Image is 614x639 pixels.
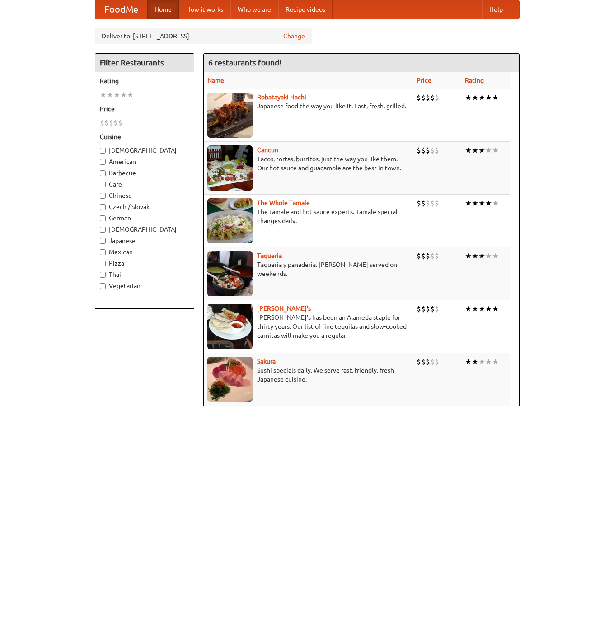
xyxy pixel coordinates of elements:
[207,251,253,296] img: taqueria.jpg
[430,93,435,103] li: $
[107,90,113,100] li: ★
[435,357,439,367] li: $
[472,304,478,314] li: ★
[485,93,492,103] li: ★
[478,304,485,314] li: ★
[435,198,439,208] li: $
[100,236,189,245] label: Japanese
[472,251,478,261] li: ★
[426,145,430,155] li: $
[278,0,333,19] a: Recipe videos
[478,198,485,208] li: ★
[485,357,492,367] li: ★
[417,251,421,261] li: $
[417,357,421,367] li: $
[430,251,435,261] li: $
[100,90,107,100] li: ★
[100,215,106,221] input: German
[100,247,189,257] label: Mexican
[100,159,106,165] input: American
[100,191,189,200] label: Chinese
[492,251,499,261] li: ★
[426,304,430,314] li: $
[100,157,189,166] label: American
[100,204,106,210] input: Czech / Slovak
[421,357,426,367] li: $
[485,304,492,314] li: ★
[257,358,276,365] a: Sakura
[95,54,194,72] h4: Filter Restaurants
[478,93,485,103] li: ★
[257,146,278,154] a: Cancun
[478,357,485,367] li: ★
[118,118,122,128] li: $
[100,168,189,177] label: Barbecue
[465,357,472,367] li: ★
[478,251,485,261] li: ★
[127,90,134,100] li: ★
[435,304,439,314] li: $
[207,260,409,278] p: Taqueria y panaderia. [PERSON_NAME] served on weekends.
[426,357,430,367] li: $
[95,0,147,19] a: FoodMe
[100,76,189,85] h5: Rating
[435,251,439,261] li: $
[100,202,189,211] label: Czech / Slovak
[435,145,439,155] li: $
[257,93,306,101] a: Robatayaki Hachi
[430,357,435,367] li: $
[465,93,472,103] li: ★
[100,214,189,223] label: German
[113,118,118,128] li: $
[257,252,282,259] a: Taqueria
[100,193,106,199] input: Chinese
[492,198,499,208] li: ★
[109,118,113,128] li: $
[100,249,106,255] input: Mexican
[207,145,253,191] img: cancun.jpg
[485,198,492,208] li: ★
[207,77,224,84] a: Name
[100,281,189,290] label: Vegetarian
[100,182,106,187] input: Cafe
[482,0,510,19] a: Help
[100,148,106,154] input: [DEMOGRAPHIC_DATA]
[421,145,426,155] li: $
[100,283,106,289] input: Vegetarian
[430,145,435,155] li: $
[257,199,310,206] a: The Whole Tamale
[100,132,189,141] h5: Cuisine
[100,270,189,279] label: Thai
[147,0,179,19] a: Home
[465,198,472,208] li: ★
[100,104,189,113] h5: Price
[426,198,430,208] li: $
[421,93,426,103] li: $
[417,77,431,84] a: Price
[100,261,106,266] input: Pizza
[492,145,499,155] li: ★
[478,145,485,155] li: ★
[421,251,426,261] li: $
[100,170,106,176] input: Barbecue
[485,145,492,155] li: ★
[417,198,421,208] li: $
[230,0,278,19] a: Who we are
[421,304,426,314] li: $
[257,305,311,312] a: [PERSON_NAME]'s
[283,32,305,41] a: Change
[465,251,472,261] li: ★
[100,238,106,244] input: Japanese
[207,207,409,225] p: The tamale and hot sauce experts. Tamale special changes daily.
[465,77,484,84] a: Rating
[113,90,120,100] li: ★
[179,0,230,19] a: How it works
[100,146,189,155] label: [DEMOGRAPHIC_DATA]
[465,145,472,155] li: ★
